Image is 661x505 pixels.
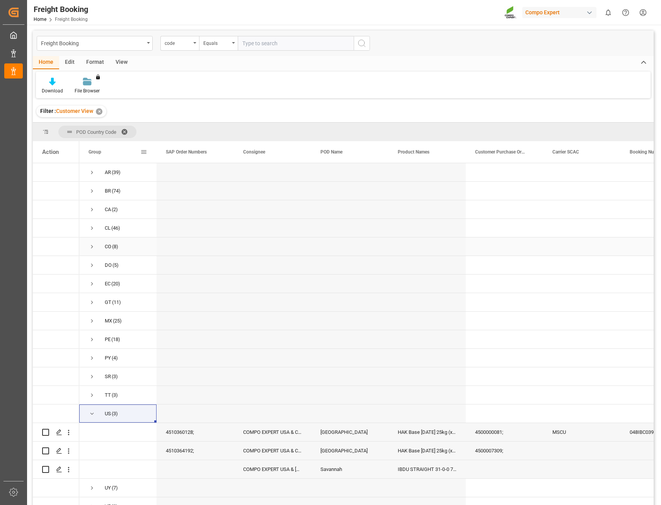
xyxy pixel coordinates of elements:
div: 4510364192; [157,442,234,460]
div: [GEOGRAPHIC_DATA] [311,442,388,460]
div: Edit [59,56,80,69]
div: CO [105,238,111,256]
div: MSCU [543,423,620,441]
div: GT [105,293,111,311]
div: Freight Booking [41,38,144,48]
span: Product Names [398,149,429,155]
span: (3) [112,368,118,386]
button: search button [354,36,370,51]
button: open menu [37,36,153,51]
div: PE [105,331,111,348]
div: EC [105,275,111,293]
span: (39) [112,164,121,181]
div: Press SPACE to select this row. [33,237,79,256]
div: Freight Booking [34,3,88,15]
div: CL [105,219,111,237]
div: Equals [203,38,230,47]
span: (18) [111,331,120,348]
span: Customer Purchase Order Numbers [475,149,527,155]
div: Press SPACE to select this row. [33,349,79,367]
div: [GEOGRAPHIC_DATA] [311,423,388,441]
div: Press SPACE to select this row. [33,330,79,349]
span: Group [89,149,101,155]
div: 4500000081; [466,423,543,441]
div: 4500007309; [466,442,543,460]
button: open menu [160,36,199,51]
span: (8) [112,238,118,256]
div: UY [105,479,111,497]
div: Press SPACE to select this row. [33,275,79,293]
div: COMPO EXPERT USA & Canada, Inc [234,442,311,460]
img: Screenshot%202023-09-29%20at%2010.02.21.png_1712312052.png [504,6,517,19]
div: DO [105,256,112,274]
div: Action [42,148,59,155]
div: Press SPACE to select this row. [33,404,79,423]
div: HAK Base [DATE] 25kg (x48) WW; [PERSON_NAME] 13-40-13 25kg (x48) WW; [388,442,466,460]
div: Home [33,56,59,69]
input: Type to search [238,36,354,51]
div: SR [105,368,111,386]
div: 4510360128; [157,423,234,441]
button: Compo Expert [522,5,600,20]
span: SAP Order Numbers [166,149,207,155]
div: PY [105,349,111,367]
div: View [110,56,133,69]
div: Press SPACE to select this row. [33,219,79,237]
span: (20) [111,275,120,293]
button: Help Center [617,4,634,21]
span: (3) [112,405,118,423]
span: (25) [113,312,122,330]
div: COMPO EXPERT USA & Canada, Inc [234,423,311,441]
span: Customer View [56,108,93,114]
div: Press SPACE to select this row. [33,423,79,442]
div: code [165,38,191,47]
div: US [105,405,111,423]
span: (4) [112,349,118,367]
span: Carrier SCAC [552,149,579,155]
div: Savannah [311,460,388,478]
div: Press SPACE to select this row. [33,460,79,479]
button: open menu [199,36,238,51]
span: Consignee [243,149,265,155]
span: (74) [112,182,121,200]
span: POD Name [320,149,342,155]
span: (46) [111,219,120,237]
div: Press SPACE to select this row. [33,200,79,219]
div: IBDU STRAIGHT 31-0-0 750KG BB JP; [388,460,466,478]
span: (2) [112,201,118,218]
div: AR [105,164,111,181]
div: Press SPACE to select this row. [33,312,79,330]
div: Press SPACE to select this row. [33,442,79,460]
div: ✕ [96,108,102,115]
span: (3) [112,386,118,404]
div: HAK Base [DATE] 25kg (x48) WW; [PERSON_NAME] 13-40-13 25kg (x48) WW; [PERSON_NAME] [DATE] 25kg (x... [388,423,466,441]
div: Compo Expert [522,7,596,18]
div: Press SPACE to select this row. [33,479,79,497]
div: Press SPACE to select this row. [33,182,79,200]
div: Format [80,56,110,69]
span: POD Country Code [76,129,116,135]
span: (5) [112,256,119,274]
button: show 0 new notifications [600,4,617,21]
div: BR [105,182,111,200]
div: MX [105,312,112,330]
div: TT [105,386,111,404]
div: Press SPACE to select this row. [33,256,79,275]
span: (11) [112,293,121,311]
div: Download [42,87,63,94]
div: Press SPACE to select this row. [33,293,79,312]
div: COMPO EXPERT USA & [GEOGRAPHIC_DATA], Inc, [GEOGRAPHIC_DATA] [234,460,311,478]
span: Filter : [40,108,56,114]
div: CA [105,201,111,218]
span: (7) [112,479,118,497]
div: Press SPACE to select this row. [33,367,79,386]
div: Press SPACE to select this row. [33,163,79,182]
div: Press SPACE to select this row. [33,386,79,404]
a: Home [34,17,46,22]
